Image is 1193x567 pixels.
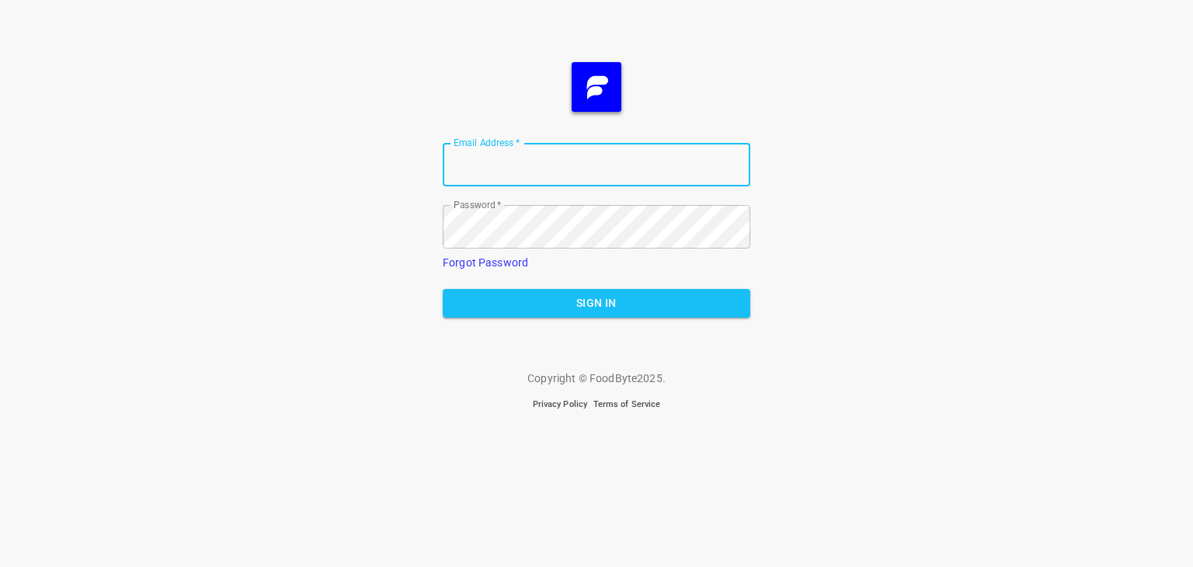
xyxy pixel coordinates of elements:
button: Sign In [443,289,750,318]
a: Terms of Service [593,399,660,409]
a: Forgot Password [443,256,528,269]
img: FB_Logo_Reversed_RGB_Icon.895fbf61.png [572,62,621,112]
a: Privacy Policy [533,399,587,409]
span: Sign In [455,294,738,313]
p: Copyright © FoodByte 2025 . [527,370,666,386]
